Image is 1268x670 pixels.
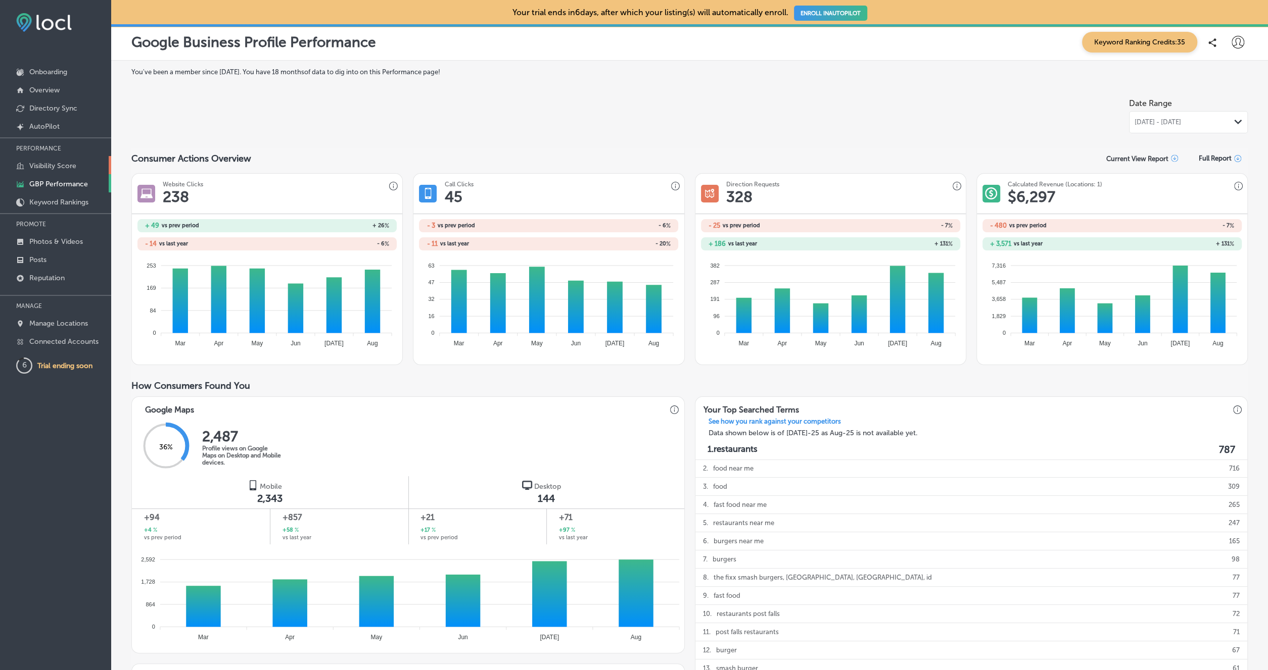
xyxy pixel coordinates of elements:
tspan: 0 [432,330,435,336]
tspan: Jun [291,339,300,346]
h2: - 20 [549,240,671,247]
p: 4 . [703,496,709,513]
tspan: May [815,339,826,346]
p: 7 . [703,550,708,568]
tspan: 16 [429,313,435,319]
h2: +17 [420,526,436,535]
span: vs prev period [437,223,475,228]
p: Keyword Rankings [29,198,88,207]
span: % [152,526,157,535]
h3: Your Top Searched Terms [695,397,807,418]
span: vs last year [1014,241,1043,246]
h2: - 14 [145,240,157,247]
p: 3 . [703,478,708,495]
span: % [948,222,953,229]
h1: $ 6,297 [1008,188,1055,206]
tspan: Aug [930,339,941,346]
p: 2 . [703,459,708,477]
tspan: Aug [1212,339,1223,346]
span: % [948,240,953,247]
span: +857 [283,511,396,524]
p: 8 . [703,569,709,586]
p: 1. restaurants [708,444,758,455]
span: Full Report [1199,154,1232,162]
label: 787 [1219,444,1235,455]
h2: - 7 [830,222,952,229]
span: 144 [538,492,555,504]
p: 98 [1232,550,1240,568]
tspan: [DATE] [605,339,625,346]
h3: Website Clicks [163,181,203,188]
span: % [570,526,575,535]
p: 6 . [703,532,709,550]
p: AutoPilot [29,122,60,131]
tspan: [DATE] [1170,339,1190,346]
p: Trial ending soon [37,362,92,370]
tspan: 3,658 [992,296,1006,302]
img: logo [522,480,532,490]
tspan: 169 [147,285,156,291]
tspan: [DATE] [888,339,907,346]
h1: 45 [444,188,462,206]
span: Desktop [534,482,561,491]
p: 77 [1233,569,1240,586]
h2: + 131 [830,240,952,247]
p: 12 . [703,641,711,659]
p: Posts [29,255,46,264]
span: +71 [559,511,672,524]
p: 77 [1233,587,1240,604]
h3: Data shown below is of [DATE]-25 as Aug-25 is not available yet. [700,429,1242,437]
tspan: Apr [285,633,295,640]
h3: Google Maps [137,397,202,418]
p: 72 [1233,605,1240,623]
tspan: Aug [648,339,659,346]
span: % [666,240,671,247]
h2: +58 [283,526,299,535]
span: Mobile [260,482,282,491]
tspan: Jun [854,339,864,346]
span: vs last year [728,241,757,246]
p: 309 [1228,478,1240,495]
p: 165 [1229,532,1240,550]
p: Profile views on Google Maps on Desktop and Mobile devices. [202,445,283,466]
label: Date Range [1129,98,1172,108]
p: 247 [1229,514,1240,532]
tspan: Apr [1062,339,1072,346]
tspan: Aug [631,633,641,640]
h1: 238 [163,188,189,206]
h2: - 3 [427,222,435,229]
p: Onboarding [29,68,67,76]
span: How Consumers Found You [131,380,250,391]
tspan: May [531,339,543,346]
p: Connected Accounts [29,337,99,346]
span: 2,343 [257,492,283,504]
h2: - 6 [549,222,671,229]
p: the fixx smash burgers, [GEOGRAPHIC_DATA], [GEOGRAPHIC_DATA], id [714,569,932,586]
p: post falls restaurants [716,623,779,641]
p: Current View Report [1106,155,1168,163]
p: Directory Sync [29,104,77,113]
span: vs last year [159,241,188,246]
h2: 2,487 [202,428,283,445]
h2: +4 [144,526,157,535]
img: logo [248,480,258,490]
tspan: Mar [454,339,464,346]
h3: Call Clicks [444,181,473,188]
p: burger [716,641,737,659]
a: See how you rank against your competitors [700,418,849,428]
span: +94 [144,511,258,524]
tspan: 864 [146,601,155,607]
tspan: 47 [429,279,435,285]
h2: - 11 [427,240,437,247]
span: vs last year [440,241,468,246]
tspan: 2,592 [141,556,155,562]
p: food [713,478,727,495]
tspan: May [370,633,382,640]
tspan: 7,316 [992,262,1006,268]
span: vs prev period [162,223,199,228]
span: +21 [420,511,534,524]
tspan: [DATE] [540,633,559,640]
h2: + 26 [267,222,389,229]
p: 716 [1229,459,1240,477]
tspan: Mar [738,339,749,346]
